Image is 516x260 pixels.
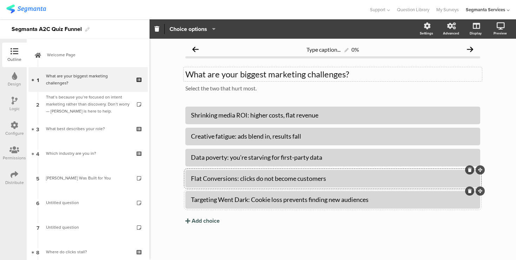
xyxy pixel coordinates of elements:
[47,51,137,58] span: Welcome Page
[36,100,39,108] span: 2
[28,116,148,141] a: 3 What best describes your role?
[3,155,26,161] div: Permissions
[8,81,21,87] div: Design
[185,85,480,91] p: Select the two that hurt most.
[9,106,20,112] div: Logic
[28,92,148,116] a: 2 That’s because you’re focused on intent marketing rather than discovery. Don’t worry — [PERSON_...
[6,5,46,13] img: segmanta logo
[36,199,39,207] span: 6
[420,31,433,36] div: Settings
[46,224,79,230] span: Untitled question
[12,24,82,35] div: Segmanta A2C Quiz Funnel
[46,248,130,255] div: Where do clicks stall?
[46,72,130,87] div: What are your biggest marketing challenges?
[185,69,480,80] p: What are your biggest marketing challenges?
[7,56,21,63] div: Outline
[306,46,340,53] span: Type caption...
[46,150,130,157] div: Which industry are you in?
[46,94,130,115] div: That’s because you’re focused on intent marketing rather than discovery. Don’t worry — Segmanta i...
[28,215,148,240] a: 7 Untitled question
[192,217,220,225] div: Add choice
[28,141,148,166] a: 4 Which industry are you in?
[28,67,148,92] a: 1 What are your biggest marketing challenges?
[191,132,475,140] div: Creative fatigue: ads blend in, results fall
[46,199,79,206] span: Untitled question
[36,248,39,256] span: 8
[191,111,475,119] div: Shrinking media ROI: higher costs, flat revenue
[169,21,216,37] button: Choice options
[170,25,207,33] span: Choice options
[191,196,475,204] div: Targeting Went Dark: Cookie loss prevents finding new audiences
[28,166,148,190] a: 5 [PERSON_NAME] Was Built for You
[443,31,459,36] div: Advanced
[185,212,480,230] button: Add choice
[28,43,148,67] a: Welcome Page
[470,31,482,36] div: Display
[37,76,39,83] span: 1
[370,6,385,13] span: Support
[5,130,24,137] div: Configure
[5,179,24,186] div: Distribute
[466,6,505,13] div: Segmanta Services
[36,150,39,157] span: 4
[46,175,130,182] div: Segmanta Was Built for You
[37,223,39,231] span: 7
[36,125,39,133] span: 3
[494,31,507,36] div: Preview
[28,190,148,215] a: 6 Untitled question
[191,153,475,161] div: Data poverty: you're starving for first-party data
[46,125,130,132] div: What best describes your role?
[191,175,475,183] div: Flat Conversions: clicks do not become customers
[36,174,39,182] span: 5
[351,46,359,53] div: 0%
